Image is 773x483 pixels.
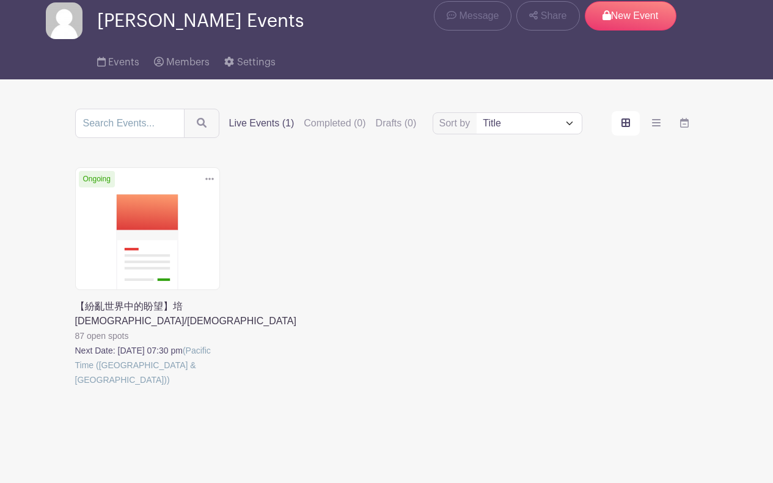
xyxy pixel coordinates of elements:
a: Message [434,1,511,31]
input: Search Events... [75,109,185,138]
label: Completed (0) [304,116,365,131]
div: order and view [612,111,698,136]
span: Message [459,9,499,23]
span: [PERSON_NAME] Events [97,11,304,31]
a: Settings [224,40,275,79]
span: Share [541,9,567,23]
span: Members [166,57,210,67]
div: filters [229,116,427,131]
a: Events [97,40,139,79]
p: 【紛亂世界中的盼望】培[DEMOGRAPHIC_DATA]/[DEMOGRAPHIC_DATA] [75,299,220,329]
label: Drafts (0) [376,116,417,131]
label: Sort by [439,116,474,131]
a: Share [516,1,579,31]
img: default-ce2991bfa6775e67f084385cd625a349d9dcbb7a52a09fb2fda1e96e2d18dcdb.png [46,2,82,39]
span: Settings [237,57,276,67]
a: Members [154,40,210,79]
p: New Event [585,1,676,31]
label: Live Events (1) [229,116,295,131]
span: Events [108,57,139,67]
